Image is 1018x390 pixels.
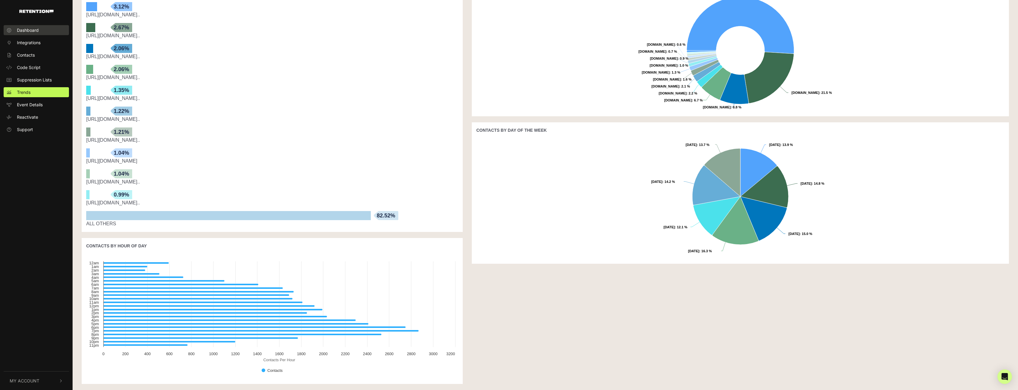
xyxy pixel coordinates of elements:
text: : 14.8 % [801,182,824,185]
text: 8am [91,289,99,294]
div: https://jluxlabel.com/web-pixels@ee7f0208wfac9dc99p05ea9c9dmdf2ffff9/collections/dresses [86,116,458,123]
text: 12am [89,261,99,265]
text: 8pm [91,332,99,337]
text: : 0.9 % [650,57,688,60]
tspan: [DOMAIN_NAME] [638,50,666,53]
span: 2.06% [111,44,132,53]
text: : 1.6 % [653,78,691,81]
text: 800 [188,352,194,356]
text: : 12.1 % [664,225,687,229]
text: : 2.2 % [659,91,697,95]
div: https://jluxlabel.com/web-pixels@2ddfe27cwacf934f7p7355b34emf9a1fd4c/collections/dresses [86,53,458,60]
text: 2800 [407,352,415,356]
span: 2.67% [111,23,132,32]
text: 2400 [363,352,371,356]
tspan: [DOMAIN_NAME] [653,78,681,81]
text: 2000 [319,352,328,356]
a: [URL][DOMAIN_NAME].. [86,54,140,59]
tspan: [DATE] [664,225,675,229]
span: Integrations [17,39,41,46]
span: Suppression Lists [17,77,52,83]
span: 0.99% [111,190,132,199]
tspan: [DATE] [769,143,780,147]
span: 82.52% [374,211,398,220]
span: 1.35% [111,86,132,95]
span: 1.21% [111,127,132,137]
tspan: [DOMAIN_NAME] [703,105,731,109]
text: 7pm [91,329,99,333]
text: 11pm [89,343,99,348]
span: 1.22% [111,107,132,116]
text: 6pm [91,325,99,330]
text: 9pm [91,336,99,340]
div: https://jluxlabel.com/web-pixels@295d1af5w25c8f3dapfac4726bm0f666113/collections/new-arrivals [86,178,458,186]
text: 3pm [91,314,99,319]
span: Support [17,126,33,133]
text: : 16.3 % [688,249,712,253]
text: 3000 [429,352,437,356]
text: 12pm [89,304,99,308]
text: 1400 [253,352,262,356]
div: https://jluxlabel.com/web-pixels@2ddfe27cwacf934f7p7355b34emf9a1fd4c/collections/labor-day-sale-a... [86,199,458,207]
text: 11am [89,300,99,305]
span: Code Script [17,64,41,71]
text: : 15.0 % [788,232,812,236]
text: : 6.7 % [664,98,703,102]
text: 3200 [446,352,455,356]
text: Contacts [267,368,283,373]
tspan: [DOMAIN_NAME] [650,57,678,60]
a: [URL][DOMAIN_NAME].. [86,96,140,101]
text: 1200 [231,352,240,356]
tspan: [DATE] [688,249,699,253]
text: 1600 [275,352,283,356]
a: [URL][DOMAIN_NAME].. [86,179,140,184]
text: 10pm [89,339,99,344]
a: Code Script [4,62,69,72]
a: Contacts [4,50,69,60]
a: [URL][DOMAIN_NAME].. [86,137,140,143]
div: https://jluxlabel.com/web-pixels@2181a11aw2fccb243p116ca46emacad63e2/collections/dresses [86,74,458,81]
button: My Account [4,372,69,390]
div: https://jluxlabel.com/web-pixels@81b825acw1775668cpd07ae6dbm53cdf5ab/collections/dresses [86,137,458,144]
img: Retention.com [19,10,54,13]
tspan: [DOMAIN_NAME] [642,71,670,74]
span: 1.04% [111,169,132,178]
text: : 1.3 % [642,71,680,74]
text: : 0.6 % [647,43,685,46]
tspan: [DATE] [686,143,697,147]
tspan: [DATE] [651,180,662,183]
text: : 21.5 % [791,91,832,94]
text: 6am [91,282,99,287]
text: 1800 [297,352,305,356]
a: [URL][DOMAIN_NAME].. [86,33,140,38]
div: https://jluxlabel.com/web-pixels@f76b4158w3f0cce88pd0473a40m5f85a2ef/collections/dresses [86,95,458,102]
text: 1am [91,264,99,269]
a: [URL][DOMAIN_NAME].. [86,200,140,205]
text: : 0.7 % [638,50,677,53]
text: : 1.0 % [650,64,688,67]
text: 2600 [385,352,393,356]
a: Reactivate [4,112,69,122]
text: 0 [102,352,104,356]
text: 1000 [209,352,217,356]
text: 2pm [91,311,99,315]
span: 2.06% [111,65,132,74]
text: 7am [91,286,99,290]
a: Support [4,124,69,134]
tspan: [DOMAIN_NAME] [650,64,677,67]
text: 5pm [91,322,99,326]
text: 9am [91,293,99,298]
tspan: [DATE] [801,182,812,185]
text: : 13.9 % [769,143,793,147]
text: 3am [91,272,99,276]
a: Integrations [4,38,69,48]
span: Dashboard [17,27,39,33]
text: 4am [91,275,99,280]
tspan: [DOMAIN_NAME] [664,98,692,102]
a: Suppression Lists [4,75,69,85]
text: : 8.8 % [703,105,741,109]
div: ALL OTHERS [86,220,458,227]
text: 400 [144,352,151,356]
strong: CONTACTS BY HOUR OF DAY [86,243,147,248]
a: [URL][DOMAIN_NAME].. [86,117,140,122]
